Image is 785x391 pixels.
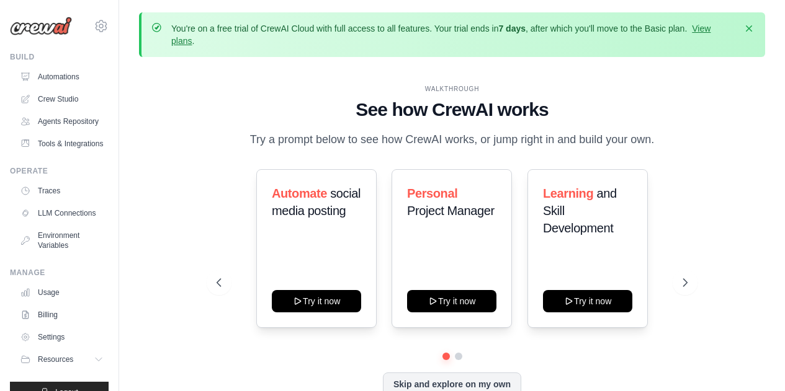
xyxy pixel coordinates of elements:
a: Usage [15,283,109,302]
span: Automate [272,187,327,200]
img: Logo [10,17,72,35]
span: social media posting [272,187,361,217]
button: Try it now [272,290,361,312]
span: Resources [38,354,73,364]
a: LLM Connections [15,203,109,223]
h1: See how CrewAI works [217,99,688,121]
span: Personal [407,187,457,200]
button: Try it now [407,290,496,312]
a: Tools & Integrations [15,134,109,154]
a: Settings [15,327,109,347]
strong: 7 days [498,24,526,33]
span: Learning [543,187,593,200]
a: Crew Studio [15,89,109,109]
button: Resources [15,349,109,369]
a: Traces [15,181,109,201]
p: You're on a free trial of CrewAI Cloud with full access to all features. Your trial ends in , aft... [171,22,735,47]
span: Project Manager [407,204,495,217]
button: Try it now [543,290,632,312]
a: Environment Variables [15,226,109,255]
p: Try a prompt below to see how CrewAI works, or jump right in and build your own. [244,131,661,149]
a: Automations [15,67,109,87]
a: Agents Repository [15,112,109,131]
span: and Skill Development [543,187,617,235]
div: WALKTHROUGH [217,84,688,94]
div: Manage [10,268,109,278]
div: Operate [10,166,109,176]
div: Build [10,52,109,62]
a: Billing [15,305,109,325]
